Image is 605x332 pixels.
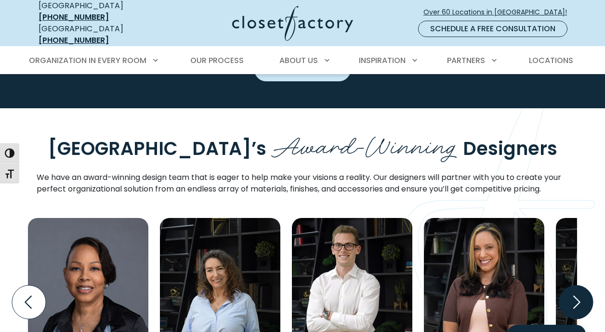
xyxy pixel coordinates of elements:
a: Schedule a Free Consultation [418,21,567,37]
span: Partners [447,55,485,66]
span: About Us [279,55,318,66]
span: Locations [529,55,573,66]
button: Next slide [555,281,597,323]
span: Designers [463,135,557,161]
a: [PHONE_NUMBER] [39,35,109,46]
img: Closet Factory Logo [232,6,353,41]
button: Previous slide [8,281,50,323]
nav: Primary Menu [22,47,583,74]
span: Inspiration [359,55,406,66]
span: [GEOGRAPHIC_DATA]’s [48,135,266,161]
span: Award-Winning [271,125,458,163]
a: [PHONE_NUMBER] [39,12,109,23]
div: [GEOGRAPHIC_DATA] [39,23,157,46]
span: Over 60 Locations in [GEOGRAPHIC_DATA]! [423,7,575,17]
span: Organization in Every Room [29,55,146,66]
span: Our Process [190,55,244,66]
a: Over 60 Locations in [GEOGRAPHIC_DATA]! [423,4,575,21]
span: We have an award-winning design team that is eager to help make your visions a reality. Our desig... [37,172,561,194]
